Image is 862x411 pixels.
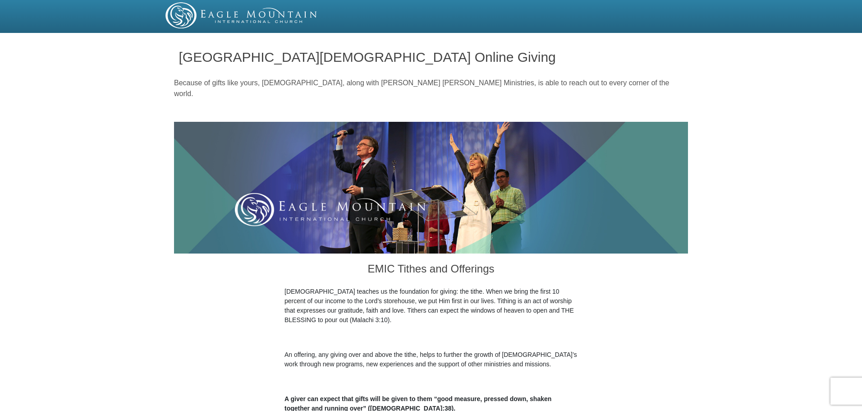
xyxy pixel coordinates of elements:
img: EMIC [165,2,318,28]
p: Because of gifts like yours, [DEMOGRAPHIC_DATA], along with [PERSON_NAME] [PERSON_NAME] Ministrie... [174,78,688,99]
p: [DEMOGRAPHIC_DATA] teaches us the foundation for giving: the tithe. When we bring the first 10 pe... [284,287,578,325]
p: An offering, any giving over and above the tithe, helps to further the growth of [DEMOGRAPHIC_DAT... [284,350,578,369]
h1: [GEOGRAPHIC_DATA][DEMOGRAPHIC_DATA] Online Giving [179,50,683,65]
h3: EMIC Tithes and Offerings [284,254,578,287]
